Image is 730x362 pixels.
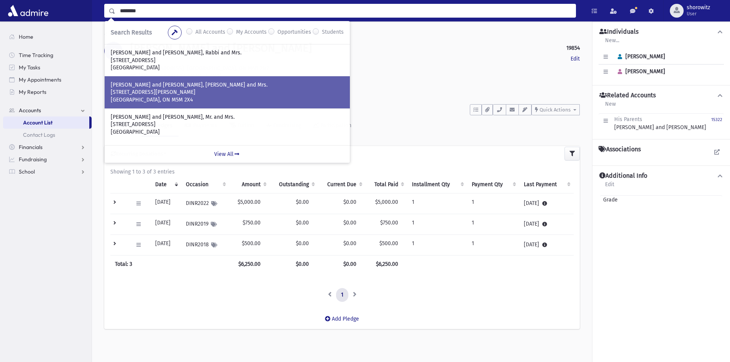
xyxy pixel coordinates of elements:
span: Time Tracking [19,52,53,59]
td: 1 [467,214,519,235]
a: View All [105,145,350,163]
label: My Accounts [236,28,267,37]
th: Outstanding: activate to sort column ascending [270,176,318,193]
button: Related Accounts [599,92,724,100]
td: 1 [467,235,519,256]
label: Students [322,28,344,37]
a: Financials [3,141,92,153]
span: Contact Logs [23,131,55,138]
p: [PERSON_NAME] and [PERSON_NAME], Mr. and Mrs. [111,113,344,121]
a: Edit [571,55,580,63]
p: [GEOGRAPHIC_DATA] [111,128,344,136]
p: [PERSON_NAME] and [PERSON_NAME], [PERSON_NAME] and Mrs. [111,81,344,89]
a: My Reports [3,86,92,98]
td: [DATE] [151,214,181,235]
a: Add Pledge [319,310,365,328]
a: Activity [104,115,141,137]
span: Account List [23,119,52,126]
th: $0.00 [318,256,366,273]
th: $6,250.00 [366,256,407,273]
th: Total: 3 [110,256,229,273]
h4: Related Accounts [599,92,656,100]
td: 1 [467,193,519,214]
td: 1 [407,235,467,256]
p: [STREET_ADDRESS] [111,57,344,64]
span: My Reports [19,88,46,95]
th: Last Payment: activate to sort column ascending [519,176,574,193]
span: User [687,11,710,17]
th: $6,250.00 [229,256,270,273]
td: [DATE] [519,235,574,256]
h4: Individuals [599,28,638,36]
small: 15322 [711,117,722,122]
th: $0.00 [270,256,318,273]
h4: Additional Info [599,172,647,180]
td: 1 [407,193,467,214]
div: Showing 1 to 3 of 3 entries [110,168,574,176]
a: Contact Logs [3,129,92,141]
a: Accounts [3,104,92,116]
a: Account List [3,116,89,129]
td: [DATE] [151,235,181,256]
span: Search Results [111,29,152,36]
a: New [605,100,616,113]
span: Financials [19,144,43,151]
span: $0.00 [296,240,309,247]
a: Time Tracking [3,49,92,61]
td: $5,000.00 [229,193,270,214]
td: 1 [407,214,467,235]
span: His Parents [614,116,642,123]
a: 1 [336,288,348,302]
a: 15322 [711,115,722,131]
th: Installment Qty: activate to sort column ascending [407,176,467,193]
td: [DATE] [151,193,181,214]
span: [PERSON_NAME] [614,53,665,60]
a: School [3,165,92,178]
td: DINR2018 [181,235,229,256]
span: $5,000.00 [375,199,398,205]
strong: 19854 [566,44,580,52]
span: $0.00 [343,199,356,205]
a: New... [605,36,620,50]
span: Accounts [19,107,41,114]
th: Payment Qty: activate to sort column ascending [467,176,519,193]
span: $0.00 [296,199,309,205]
img: AdmirePro [6,3,50,18]
a: My Appointments [3,74,92,86]
a: My Tasks [3,61,92,74]
p: [STREET_ADDRESS] [111,121,344,128]
a: Home [3,31,92,43]
td: $750.00 [229,214,270,235]
button: Individuals [599,28,724,36]
th: Amount: activate to sort column ascending [229,176,270,193]
button: Quick Actions [532,104,580,115]
th: Total Paid: activate to sort column ascending [366,176,407,193]
span: $750.00 [380,219,398,226]
p: [PERSON_NAME] and [PERSON_NAME], Rabbi and Mrs. [111,49,344,57]
h4: Associations [599,146,641,153]
input: Search [115,4,576,18]
span: [PERSON_NAME] [614,68,665,75]
nav: breadcrumb [104,31,132,42]
span: Quick Actions [540,107,571,113]
label: Opportunities [277,28,311,37]
th: Current Due: activate to sort column ascending [318,176,366,193]
button: Additional Info [599,172,724,180]
span: $0.00 [296,219,309,226]
span: Fundraising [19,156,47,163]
th: Date: activate to sort column ascending [151,176,181,193]
span: Home [19,33,33,40]
a: Edit [605,180,615,194]
span: School [19,168,35,175]
span: Grade [600,196,618,204]
td: [DATE] [519,193,574,214]
td: DINR2022 [181,193,229,214]
span: My Appointments [19,76,61,83]
td: $500.00 [229,235,270,256]
p: [STREET_ADDRESS][PERSON_NAME] [111,88,344,96]
a: Fundraising [3,153,92,165]
span: $500.00 [379,240,398,247]
div: [PERSON_NAME] and [PERSON_NAME] [614,115,706,131]
p: [GEOGRAPHIC_DATA], ON M5M 2X4 [111,96,344,104]
th: Occasion : activate to sort column ascending [181,176,229,193]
